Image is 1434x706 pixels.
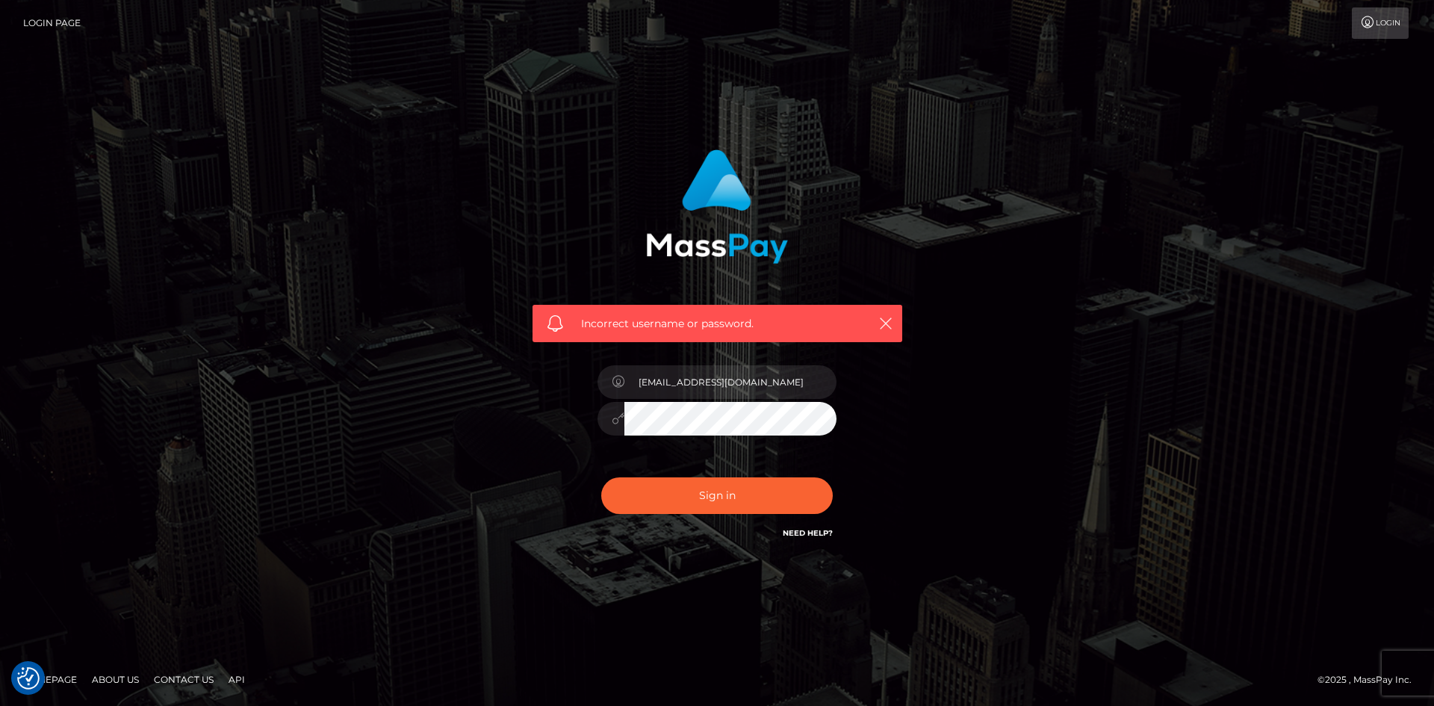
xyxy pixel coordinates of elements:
[783,528,833,538] a: Need Help?
[624,365,836,399] input: Username...
[581,316,854,332] span: Incorrect username or password.
[23,7,81,39] a: Login Page
[601,477,833,514] button: Sign in
[17,667,40,690] button: Consent Preferences
[148,668,220,691] a: Contact Us
[16,668,83,691] a: Homepage
[646,149,788,264] img: MassPay Login
[17,667,40,690] img: Revisit consent button
[86,668,145,691] a: About Us
[1352,7,1409,39] a: Login
[1317,672,1423,688] div: © 2025 , MassPay Inc.
[223,668,251,691] a: API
